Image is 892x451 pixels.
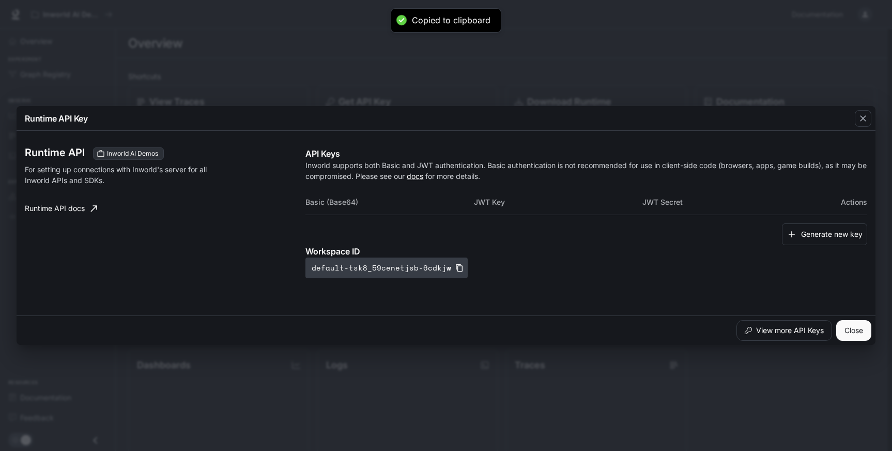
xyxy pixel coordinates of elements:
p: Workspace ID [305,245,867,258]
h3: Runtime API [25,147,85,158]
th: Basic (Base64) [305,190,474,215]
button: View more API Keys [736,320,832,341]
th: JWT Secret [642,190,811,215]
div: Copied to clipboard [412,15,490,26]
a: Runtime API docs [21,198,101,219]
p: Runtime API Key [25,112,88,125]
th: Actions [811,190,867,215]
div: These keys will apply to your current workspace only [93,147,164,160]
p: Inworld supports both Basic and JWT authentication. Basic authentication is not recommended for u... [305,160,867,182]
p: For setting up connections with Inworld's server for all Inworld APIs and SDKs. [25,164,229,186]
th: JWT Key [474,190,642,215]
a: docs [407,172,423,181]
span: Inworld AI Demos [103,149,162,158]
button: Close [836,320,871,341]
p: API Keys [305,147,867,160]
button: default-tsk8_59cenetjsb-6cdkjw [305,258,468,278]
button: Generate new key [782,223,867,246]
